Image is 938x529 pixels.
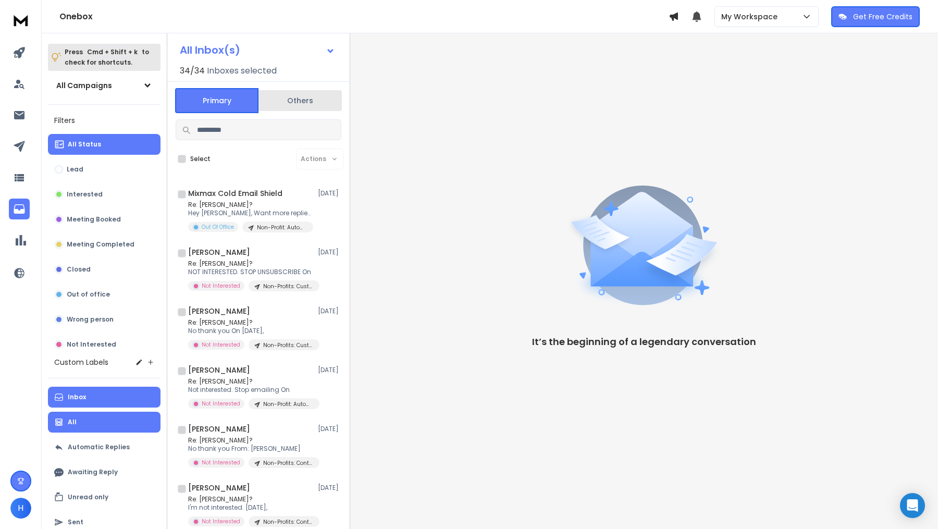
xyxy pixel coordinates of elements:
[67,215,121,224] p: Meeting Booked
[65,47,149,68] p: Press to check for shortcuts.
[202,341,240,349] p: Not Interested
[258,89,342,112] button: Others
[207,65,277,77] h3: Inboxes selected
[263,518,313,526] p: Non-Profits: Content Creation System 1
[10,10,31,30] img: logo
[318,248,341,256] p: [DATE]
[59,10,669,23] h1: Onebox
[188,327,313,335] p: No thank you ﻿On [DATE],
[67,315,114,324] p: Wrong person
[263,341,313,349] p: Non-Profits: Custom Project Management System 1
[180,65,205,77] span: 34 / 34
[68,393,86,401] p: Inbox
[171,40,343,60] button: All Inbox(s)
[48,309,161,330] button: Wrong person
[54,357,108,367] h3: Custom Labels
[48,334,161,355] button: Not Interested
[263,282,313,290] p: Non-Profits: Custom Project Management System 1
[831,6,920,27] button: Get Free Credits
[532,335,756,349] p: It’s the beginning of a legendary conversation
[188,247,250,257] h1: [PERSON_NAME]
[48,387,161,408] button: Inbox
[188,445,313,453] p: No thank you From: [PERSON_NAME]
[48,437,161,458] button: Automatic Replies
[48,412,161,433] button: All
[202,459,240,466] p: Not Interested
[188,188,282,199] h1: Mixmax Cold Email Shield
[48,184,161,205] button: Interested
[188,365,250,375] h1: [PERSON_NAME]
[188,436,313,445] p: Re: [PERSON_NAME]?
[188,495,313,503] p: Re: [PERSON_NAME]?
[68,140,101,149] p: All Status
[48,209,161,230] button: Meeting Booked
[188,377,313,386] p: Re: [PERSON_NAME]?
[318,307,341,315] p: [DATE]
[318,189,341,198] p: [DATE]
[67,240,134,249] p: Meeting Completed
[202,400,240,408] p: Not Interested
[10,498,31,519] button: H
[175,88,258,113] button: Primary
[48,113,161,128] h3: Filters
[67,265,91,274] p: Closed
[68,468,118,476] p: Awaiting Reply
[853,11,912,22] p: Get Free Credits
[188,209,313,217] p: Hey [PERSON_NAME], Want more replies to
[85,46,139,58] span: Cmd + Shift + k
[188,386,313,394] p: Not interested. Stop emailing On
[188,306,250,316] h1: [PERSON_NAME]
[263,400,313,408] p: Non-Profit: Automate Reporting 1
[202,223,234,231] p: Out Of Office
[188,201,313,209] p: Re: [PERSON_NAME]?
[48,75,161,96] button: All Campaigns
[68,418,77,426] p: All
[188,268,313,276] p: NOT INTERESTED. STOP UNSUBSCRIBE On
[188,318,313,327] p: Re: [PERSON_NAME]?
[318,366,341,374] p: [DATE]
[48,234,161,255] button: Meeting Completed
[188,260,313,268] p: Re: [PERSON_NAME]?
[180,45,240,55] h1: All Inbox(s)
[188,483,250,493] h1: [PERSON_NAME]
[318,484,341,492] p: [DATE]
[67,340,116,349] p: Not Interested
[48,259,161,280] button: Closed
[188,503,313,512] p: I'm not interested. [DATE],
[721,11,782,22] p: My Workspace
[48,134,161,155] button: All Status
[188,424,250,434] h1: [PERSON_NAME]
[900,493,925,518] div: Open Intercom Messenger
[67,190,103,199] p: Interested
[56,80,112,91] h1: All Campaigns
[48,487,161,508] button: Unread only
[48,284,161,305] button: Out of office
[318,425,341,433] p: [DATE]
[68,443,130,451] p: Automatic Replies
[263,459,313,467] p: Non-Profits: Content Creation System 1
[202,282,240,290] p: Not Interested
[68,518,83,526] p: Sent
[190,155,211,163] label: Select
[67,290,110,299] p: Out of office
[68,493,108,501] p: Unread only
[48,462,161,483] button: Awaiting Reply
[202,518,240,525] p: Not Interested
[257,224,307,231] p: Non-Profit: Automate Reporting 1
[48,159,161,180] button: Lead
[67,165,83,174] p: Lead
